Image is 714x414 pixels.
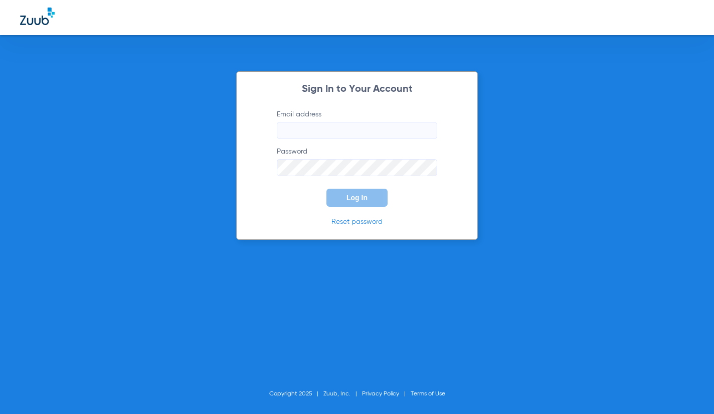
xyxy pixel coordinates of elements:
input: Email address [277,122,437,139]
li: Copyright 2025 [269,389,323,399]
span: Log In [346,194,368,202]
a: Terms of Use [411,391,445,397]
button: Log In [326,189,388,207]
a: Privacy Policy [362,391,399,397]
label: Password [277,147,437,176]
label: Email address [277,109,437,139]
input: Password [277,159,437,176]
img: Zuub Logo [20,8,55,25]
iframe: Chat Widget [664,366,714,414]
li: Zuub, Inc. [323,389,362,399]
a: Reset password [331,218,383,225]
h2: Sign In to Your Account [262,84,452,94]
